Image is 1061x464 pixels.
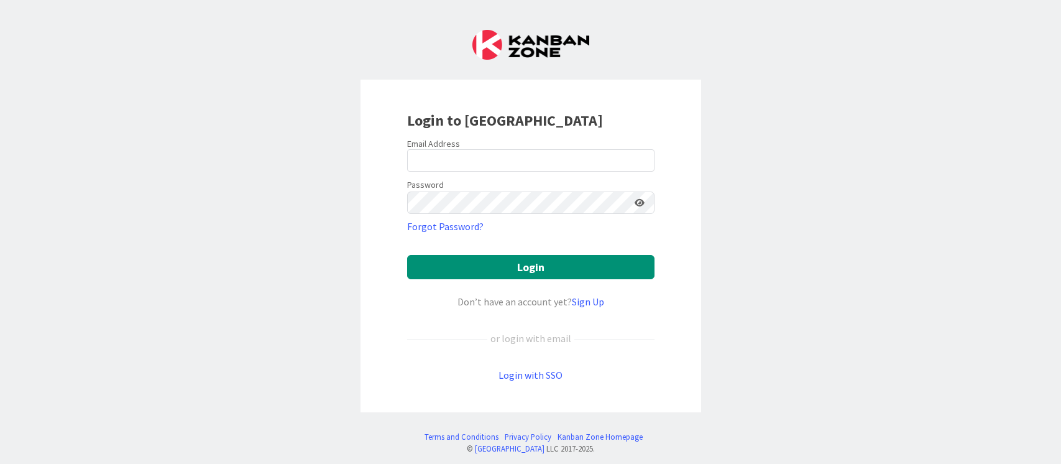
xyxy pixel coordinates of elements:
[487,331,574,346] div: or login with email
[475,443,544,453] a: [GEOGRAPHIC_DATA]
[407,111,603,130] b: Login to [GEOGRAPHIC_DATA]
[407,255,655,279] button: Login
[418,443,643,455] div: © LLC 2017- 2025 .
[498,369,563,381] a: Login with SSO
[558,431,643,443] a: Kanban Zone Homepage
[505,431,551,443] a: Privacy Policy
[572,295,604,308] a: Sign Up
[425,431,498,443] a: Terms and Conditions
[407,219,484,234] a: Forgot Password?
[407,138,460,149] label: Email Address
[472,30,589,60] img: Kanban Zone
[407,179,444,192] label: Password
[407,294,655,309] div: Don’t have an account yet?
